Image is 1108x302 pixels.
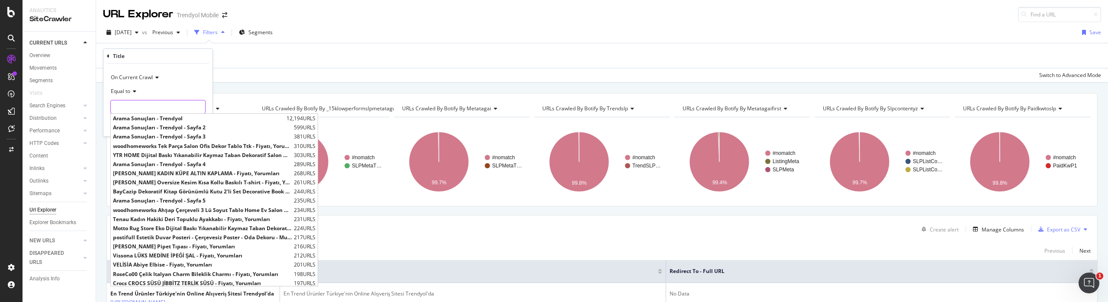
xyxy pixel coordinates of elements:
[670,267,1076,275] span: Redirect To - Full URL
[29,114,81,123] a: Distribution
[222,12,227,18] div: arrow-right-arrow-left
[821,102,943,116] h4: URLs Crawled By Botify By slpcontentyz
[773,150,796,156] text: #nomatch
[632,163,661,169] text: TrendSLP…
[294,142,316,150] span: 310 URLS
[29,139,59,148] div: HTTP Codes
[1089,29,1101,36] div: Save
[294,206,316,214] span: 234 URLS
[113,270,292,278] span: RoseCo00 Çelik Italyan Charm Bileklik Charmı - Fiyatı, Yorumları
[283,267,645,275] span: Title
[670,290,1094,298] div: No Data
[287,115,316,122] span: 12,194 URLS
[203,29,218,36] div: Filters
[260,102,414,116] h4: URLs Crawled By Botify By _15klowperformslpmetatagwai
[29,101,65,110] div: Search Engines
[955,124,1091,199] svg: A chart.
[149,26,184,39] button: Previous
[294,124,316,131] span: 599 URLS
[113,52,125,60] div: Title
[29,177,81,186] a: Outlinks
[294,261,316,268] span: 201 URLS
[674,124,810,199] svg: A chart.
[29,151,90,161] a: Content
[29,7,89,14] div: Analytics
[29,101,81,110] a: Search Engines
[113,197,292,204] span: Arama Sonuçları - Trendyol - Sayfa 5
[29,249,73,267] div: DISAPPEARED URLS
[432,180,446,186] text: 99.7%
[29,189,52,198] div: Sitemaps
[1096,273,1103,280] span: 1
[681,102,802,116] h4: URLs Crawled By Botify By metatagaifirst
[29,151,48,161] div: Content
[572,180,586,186] text: 99.8%
[29,236,81,245] a: NEW URLS
[294,280,316,287] span: 197 URLS
[248,29,273,36] span: Segments
[113,261,292,268] span: VELİSİA Abiye Elbise - Fiyatı, Yorumları
[961,102,1083,116] h4: URLs Crawled By Botify By paidkwtoslp
[542,105,628,112] span: URLs Crawled By Botify By trendslp
[773,167,794,173] text: SLPMeta
[283,290,662,298] div: En Trend Ürünler Türkiye'nin Online Alışveriş Sitesi Trendyol'da
[969,224,1024,235] button: Manage Columns
[1039,71,1101,79] div: Switch to Advanced Mode
[294,133,316,140] span: 381 URLS
[113,215,292,223] span: Tenau Kadın Hakiki Deri Topuklu Ayakkabı - Fiyatı, Yorumları
[294,179,316,186] span: 261 URLS
[29,51,90,60] a: Overview
[913,150,936,156] text: #nomatch
[294,170,316,177] span: 268 URLS
[913,167,943,173] text: SLPListCo…
[29,274,90,283] a: Analysis Info
[294,270,316,278] span: 198 URLS
[632,154,655,161] text: #nomatch
[402,105,491,112] span: URLs Crawled By Botify By metatagai
[254,124,390,199] svg: A chart.
[29,206,90,215] a: Url Explorer
[1035,222,1080,236] button: Export as CSV
[400,102,522,116] h4: URLs Crawled By Botify By metatagai
[541,102,662,116] h4: URLs Crawled By Botify By trendslp
[149,29,173,36] span: Previous
[29,64,90,73] a: Movements
[113,133,292,140] span: Arama Sonuçları - Trendyol - Sayfa 3
[110,290,274,298] div: En Trend Ürünler Türkiye'nin Online Alışveriş Sitesi Trendyol'da
[1036,68,1101,82] button: Switch to Advanced Mode
[113,161,292,168] span: Arama Sonuçları - Trendyol - Sayfa 4
[29,14,89,24] div: SiteCrawler
[492,163,522,169] text: SLPMetaT…
[113,234,292,241] span: postifull Estetik Duvar Posteri - Çerçevesiz Poster - Oda Dekoru - Mutfak, Salon, Yatak Odası Duv...
[294,243,316,250] span: 216 URLS
[1044,245,1065,256] button: Previous
[113,179,292,186] span: [PERSON_NAME] Oversize Kesim Kısa Kollu Baskılı T-shirt - Fiyatı, Yorumları
[29,76,53,85] div: Segments
[113,206,292,214] span: woodhomeworks Ahşap Çerçeveli 3 Lü Soyut Tablo Home Ev Salon Oturma Odası Yatak Odası Balkon Deko...
[394,124,530,199] svg: A chart.
[29,114,57,123] div: Distribution
[29,89,42,98] div: Visits
[294,215,316,223] span: 231 URLS
[113,170,292,177] span: [PERSON_NAME] KADIN KÜPE ALTIN KAPLAMA - Fiyatı, Yorumları
[534,124,670,199] svg: A chart.
[113,188,292,195] span: BayCazip Dekoratif Kitap Görünümlü Kutu 2'li Set Decorative Book Looking Box - Fiyatı, Yorumları
[29,218,90,227] a: Explorer Bookmarks
[115,29,132,36] span: 2025 Aug. 31st
[1047,226,1080,233] div: Export as CSV
[111,74,153,81] span: On Current Crawl
[107,121,134,129] button: Cancel
[712,180,727,186] text: 99.4%
[29,39,67,48] div: CURRENT URLS
[29,126,81,135] a: Performance
[262,105,401,112] span: URLs Crawled By Botify By _15klowperformslpmetatagwai
[492,154,515,161] text: #nomatch
[683,105,781,112] span: URLs Crawled By Botify By metatagaifirst
[1079,273,1099,293] iframe: Intercom live chat
[113,124,292,131] span: Arama Sonuçları - Trendyol - Sayfa 2
[29,51,50,60] div: Overview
